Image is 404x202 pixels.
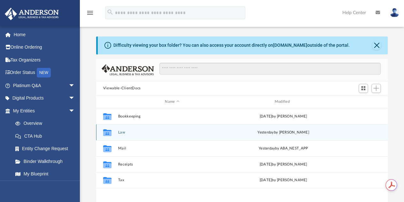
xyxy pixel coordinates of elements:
div: [DATE] by [PERSON_NAME] [229,162,337,167]
button: Switch to Grid View [359,84,368,93]
div: Modified [229,99,338,105]
button: Law [118,130,226,134]
button: Mail [118,146,226,150]
i: menu [86,9,94,17]
span: yesterday [257,131,274,134]
div: Name [118,99,226,105]
a: Entity Change Request [9,142,85,155]
span: arrow_drop_down [69,104,81,117]
a: menu [86,12,94,17]
a: Binder Walkthrough [9,155,85,168]
button: Close [372,41,381,50]
a: Overview [9,117,85,130]
span: arrow_drop_down [69,79,81,92]
input: Search files and folders [159,63,381,75]
img: Anderson Advisors Platinum Portal [3,8,61,20]
i: search [107,9,114,16]
div: by [PERSON_NAME] [229,130,337,135]
div: [DATE] by [PERSON_NAME] [229,177,337,183]
a: Online Ordering [4,41,85,54]
a: Digital Productsarrow_drop_down [4,92,85,105]
button: Receipts [118,162,226,166]
button: Bookkeeping [118,114,226,118]
a: [DOMAIN_NAME] [273,43,307,48]
div: id [340,99,385,105]
span: arrow_drop_down [69,92,81,105]
button: Tax [118,178,226,182]
img: User Pic [390,8,399,17]
button: Add [371,84,381,93]
div: [DATE] by [PERSON_NAME] [229,114,337,119]
a: My Entitiesarrow_drop_down [4,104,85,117]
a: Platinum Q&Aarrow_drop_down [4,79,85,92]
span: yesterday [259,147,275,150]
button: Viewable-ClientDocs [103,85,141,91]
a: Tax Organizers [4,53,85,66]
div: Difficulty viewing your box folder? You can also access your account directly on outside of the p... [113,42,350,49]
a: Home [4,28,85,41]
a: Tax Due Dates [9,180,85,193]
a: Order StatusNEW [4,66,85,79]
a: CTA Hub [9,130,85,142]
div: by ABA_NEST_APP [229,146,337,151]
div: NEW [37,68,51,77]
a: My Blueprint [9,168,81,181]
div: id [99,99,115,105]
